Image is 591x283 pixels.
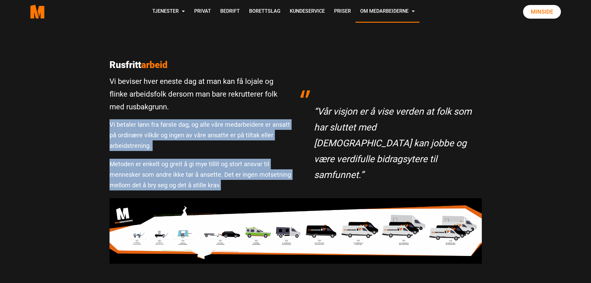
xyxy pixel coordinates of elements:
[244,1,285,23] a: Borettslag
[285,1,329,23] a: Kundeservice
[110,159,291,190] p: Metoden er enkelt og greit å gi mye tillit og stort ansvar til mennesker som andre ikke tør å ans...
[190,1,216,23] a: Privat
[329,1,356,23] a: Priser
[314,103,476,183] p: “Vår visjon er å vise verden at folk som har sluttet med [DEMOGRAPHIC_DATA] kan jobbe og være ver...
[110,119,291,151] p: Vi betaler lønn fra første dag, og alle våre medarbeidere er ansatt på ordinære vilkår og ingen a...
[110,75,291,113] p: Vi beviser hver eneste dag at man kan få lojale og flinke arbeidsfolk dersom man bare rekrutterer...
[110,59,291,71] p: Rusfritt
[110,198,482,263] img: Plansje med biler og utvikling av selskapet Host 2019 2048x359
[148,1,190,23] a: Tjenester
[523,5,561,19] a: Minside
[141,59,168,70] span: arbeid
[356,1,419,23] a: Om Medarbeiderne
[216,1,244,23] a: Bedrift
